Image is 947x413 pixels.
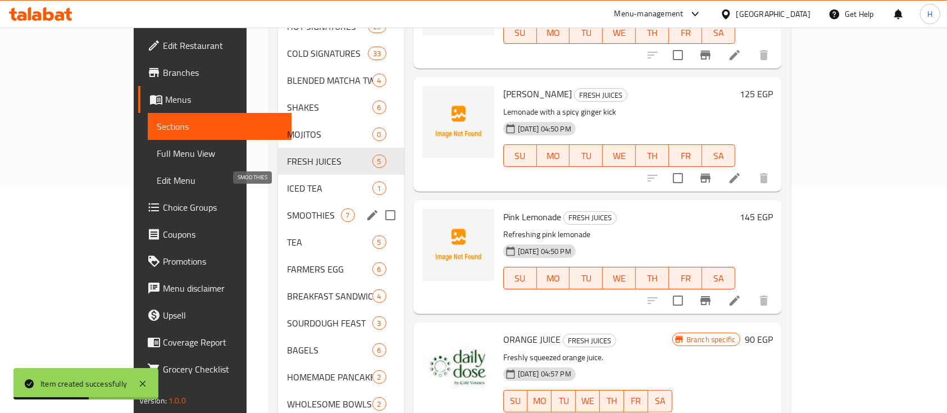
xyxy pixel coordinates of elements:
span: FRESH JUICES [563,334,616,347]
button: Branch-specific-item [692,42,719,69]
span: TU [556,393,571,409]
button: FR [624,390,648,412]
span: Pink Lemonade [503,208,561,225]
span: WE [607,270,631,287]
span: 7 [342,210,354,221]
button: FR [669,267,702,289]
span: [DATE] 04:57 PM [513,369,576,379]
span: WE [607,148,631,164]
span: FR [673,148,698,164]
div: BAGELS6 [278,337,404,364]
span: TU [574,25,598,41]
span: Select to update [666,166,690,190]
div: BAGELS [287,343,372,357]
span: SA [707,148,731,164]
button: TU [570,267,603,289]
span: TH [604,393,620,409]
span: 33 [368,48,385,59]
div: items [372,343,386,357]
span: SA [707,25,731,41]
span: FR [629,393,644,409]
span: 1 [373,183,386,194]
span: 2 [373,372,386,383]
span: Select to update [666,43,690,67]
button: SA [702,144,735,167]
span: SOURDOUGH FEAST [287,316,372,330]
a: Edit Restaurant [138,32,292,59]
button: delete [750,287,777,314]
span: Coupons [163,228,283,241]
span: 5 [373,237,386,248]
div: FARMERS EGG [287,262,372,276]
button: MO [537,144,570,167]
div: BLENDED MATCHA TWISTS [287,74,372,87]
span: FR [673,25,698,41]
span: SMOOTHIES [287,208,340,222]
button: TH [636,21,669,44]
span: COLD SIGNATURES [287,47,368,60]
span: FRESH JUICES [287,155,372,168]
div: WHOLESOME BOWLS [287,397,372,411]
span: TU [574,270,598,287]
h6: 145 EGP [740,209,773,225]
span: Menu disclaimer [163,282,283,295]
span: WE [607,25,631,41]
span: 6 [373,345,386,356]
button: SU [503,144,537,167]
span: 5 [373,156,386,167]
span: Choice Groups [163,201,283,214]
span: HOMEMADE PANCAKES & TOASTS [287,370,372,384]
span: Select to update [666,289,690,312]
div: FARMERS EGG6 [278,256,404,283]
a: Upsell [138,302,292,329]
span: Menus [165,93,283,106]
button: Branch-specific-item [692,165,719,192]
button: edit [364,207,381,224]
button: TH [636,144,669,167]
span: 4 [373,75,386,86]
span: Sections [157,120,283,133]
div: items [372,101,386,114]
div: items [372,262,386,276]
span: 4 [373,291,386,302]
div: HOMEMADE PANCAKES & TOASTS2 [278,364,404,391]
span: FRESH JUICES [564,211,616,224]
span: ORANGE JUICE [503,331,561,348]
span: FRESH JUICES [575,89,627,102]
a: Edit menu item [728,48,741,62]
button: delete [750,42,777,69]
div: TEA5 [278,229,404,256]
a: Menu disclaimer [138,275,292,302]
button: WE [603,21,636,44]
div: BREAKFAST SANDWICHES4 [278,283,404,310]
button: WE [603,267,636,289]
div: ICED TEA [287,181,372,195]
span: MO [541,25,566,41]
button: TU [552,390,576,412]
span: Coverage Report [163,335,283,349]
button: SU [503,21,537,44]
div: COLD SIGNATURES33 [278,40,404,67]
button: SU [503,267,537,289]
div: FRESH JUICES [574,88,627,102]
span: [PERSON_NAME] [503,85,572,102]
span: SHAKES [287,101,372,114]
span: 3 [373,318,386,329]
span: BREAKFAST SANDWICHES [287,289,372,303]
a: Grocery Checklist [138,356,292,383]
div: [GEOGRAPHIC_DATA] [736,8,811,20]
button: SA [702,267,735,289]
div: SHAKES6 [278,94,404,121]
span: SU [508,148,532,164]
div: BLENDED MATCHA TWISTS4 [278,67,404,94]
span: [DATE] 04:50 PM [513,124,576,134]
div: items [372,235,386,249]
button: TH [600,390,624,412]
span: Edit Menu [157,174,283,187]
span: H [927,8,932,20]
h6: 90 EGP [745,332,773,347]
span: MO [541,270,566,287]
